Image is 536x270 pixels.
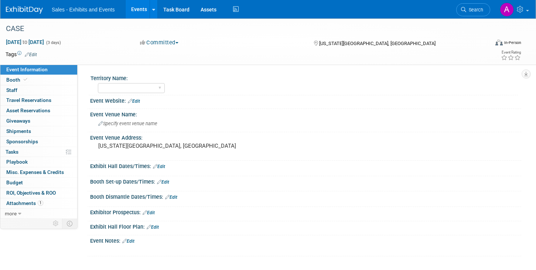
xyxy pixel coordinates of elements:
[91,73,518,82] div: Territory Name:
[0,147,77,157] a: Tasks
[5,211,17,216] span: more
[90,161,521,170] div: Exhibit Hall Dates/Times:
[0,65,77,75] a: Event Information
[444,38,521,49] div: Event Format
[504,40,521,45] div: In-Person
[6,97,51,103] span: Travel Reservations
[0,198,77,208] a: Attachments1
[90,109,521,118] div: Event Venue Name:
[456,3,490,16] a: Search
[0,209,77,219] a: more
[157,180,169,185] a: Edit
[319,41,436,46] span: [US_STATE][GEOGRAPHIC_DATA], [GEOGRAPHIC_DATA]
[6,200,43,206] span: Attachments
[143,210,155,215] a: Edit
[147,225,159,230] a: Edit
[6,51,37,58] td: Tags
[6,66,48,72] span: Event Information
[24,78,27,82] i: Booth reservation complete
[137,39,181,47] button: Committed
[6,180,23,185] span: Budget
[98,143,262,149] pre: [US_STATE][GEOGRAPHIC_DATA], [GEOGRAPHIC_DATA]
[466,7,483,13] span: Search
[6,39,44,45] span: [DATE] [DATE]
[0,95,77,105] a: Travel Reservations
[6,107,50,113] span: Asset Reservations
[495,40,503,45] img: Format-Inperson.png
[501,51,521,54] div: Event Rating
[6,149,18,155] span: Tasks
[6,169,64,175] span: Misc. Expenses & Credits
[500,3,514,17] img: Alexandra Horne
[0,137,77,147] a: Sponsorships
[0,157,77,167] a: Playbook
[0,188,77,198] a: ROI, Objectives & ROO
[90,207,521,216] div: Exhibitor Prospectus:
[0,126,77,136] a: Shipments
[90,95,521,105] div: Event Website:
[49,219,62,228] td: Personalize Event Tab Strip
[0,167,77,177] a: Misc. Expenses & Credits
[52,7,115,13] span: Sales - Exhibits and Events
[90,235,521,245] div: Event Notes:
[21,39,28,45] span: to
[165,195,177,200] a: Edit
[6,87,17,93] span: Staff
[38,200,43,206] span: 1
[6,6,43,14] img: ExhibitDay
[98,121,157,126] span: Specify event venue name
[6,128,31,134] span: Shipments
[0,116,77,126] a: Giveaways
[128,99,140,104] a: Edit
[3,22,477,35] div: CASE
[0,85,77,95] a: Staff
[0,75,77,85] a: Booth
[6,190,56,196] span: ROI, Objectives & ROO
[90,132,521,141] div: Event Venue Address:
[153,164,165,169] a: Edit
[0,106,77,116] a: Asset Reservations
[6,139,38,144] span: Sponsorships
[45,40,61,45] span: (3 days)
[6,118,30,124] span: Giveaways
[6,77,29,83] span: Booth
[90,176,521,186] div: Booth Set-up Dates/Times:
[62,219,78,228] td: Toggle Event Tabs
[122,239,134,244] a: Edit
[25,52,37,57] a: Edit
[90,191,521,201] div: Booth Dismantle Dates/Times:
[90,221,521,231] div: Exhibit Hall Floor Plan:
[0,178,77,188] a: Budget
[6,159,28,165] span: Playbook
